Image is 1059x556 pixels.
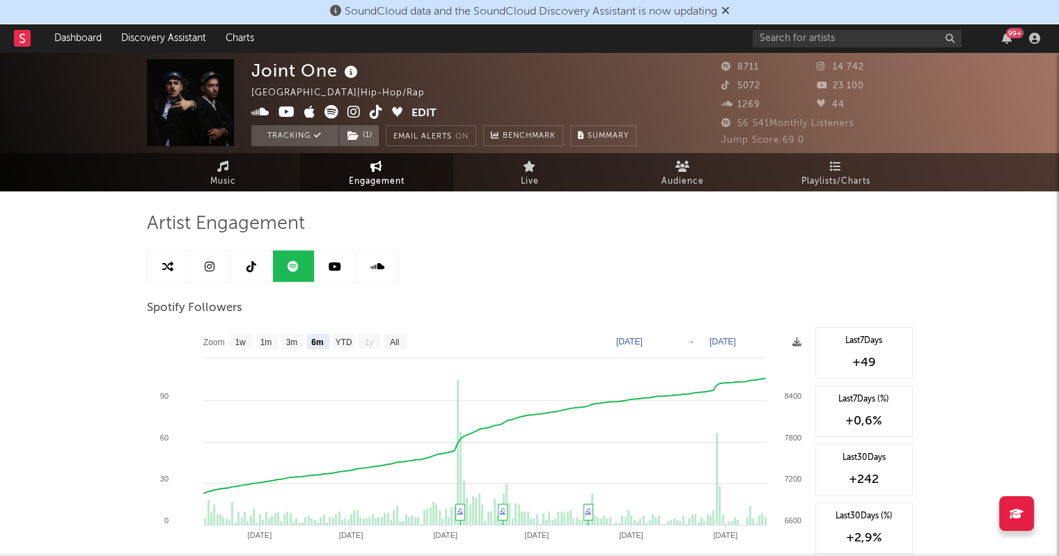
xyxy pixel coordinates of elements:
[210,173,236,190] span: Music
[285,337,297,347] text: 3m
[606,153,760,191] a: Audience
[817,63,864,72] span: 14 742
[164,516,168,525] text: 0
[1006,28,1023,38] div: 99 +
[521,173,539,190] span: Live
[570,125,636,146] button: Summary
[784,434,801,442] text: 7800
[311,337,323,347] text: 6m
[1002,33,1012,44] button: 99+
[784,516,801,525] text: 6600
[389,337,398,347] text: All
[823,393,905,406] div: Last 7 Days (%)
[687,337,695,347] text: →
[335,337,352,347] text: YTD
[339,125,379,146] button: (1)
[616,337,643,347] text: [DATE]
[721,63,759,72] span: 8711
[500,506,505,514] a: ♫
[386,125,476,146] button: Email AlertsOn
[784,475,801,483] text: 7200
[721,119,854,128] span: 56 541 Monthly Listeners
[338,531,363,539] text: [DATE]
[251,59,361,82] div: Joint One
[817,100,845,109] span: 44
[721,100,760,109] span: 1269
[235,337,246,347] text: 1w
[721,6,730,17] span: Dismiss
[147,216,305,232] span: Artist Engagement
[661,173,704,190] span: Audience
[823,413,905,429] div: +0,6 %
[457,506,463,514] a: ♫
[823,452,905,464] div: Last 30 Days
[247,531,272,539] text: [DATE]
[586,506,591,514] a: ♫
[455,133,469,141] em: On
[823,530,905,546] div: +2,9 %
[784,392,801,400] text: 8400
[345,6,717,17] span: SoundCloud data and the SoundCloud Discovery Assistant is now updating
[713,531,737,539] text: [DATE]
[338,125,379,146] span: ( 1 )
[709,337,736,347] text: [DATE]
[147,153,300,191] a: Music
[159,434,168,442] text: 60
[411,105,437,122] button: Edit
[823,335,905,347] div: Last 7 Days
[433,531,457,539] text: [DATE]
[619,531,643,539] text: [DATE]
[203,337,225,347] text: Zoom
[349,173,405,190] span: Engagement
[721,136,804,145] span: Jump Score: 69.0
[817,81,864,90] span: 23 100
[823,510,905,523] div: Last 30 Days (%)
[364,337,373,347] text: 1y
[453,153,606,191] a: Live
[524,531,549,539] text: [DATE]
[503,128,556,145] span: Benchmark
[760,153,913,191] a: Playlists/Charts
[801,173,870,190] span: Playlists/Charts
[251,125,338,146] button: Tracking
[111,24,216,52] a: Discovery Assistant
[159,392,168,400] text: 90
[588,132,629,140] span: Summary
[483,125,563,146] a: Benchmark
[721,81,760,90] span: 5072
[216,24,264,52] a: Charts
[147,300,242,317] span: Spotify Followers
[45,24,111,52] a: Dashboard
[753,30,962,47] input: Search for artists
[823,354,905,371] div: +49
[251,85,441,102] div: [GEOGRAPHIC_DATA] | Hip-Hop/Rap
[159,475,168,483] text: 30
[260,337,272,347] text: 1m
[300,153,453,191] a: Engagement
[823,471,905,488] div: +242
